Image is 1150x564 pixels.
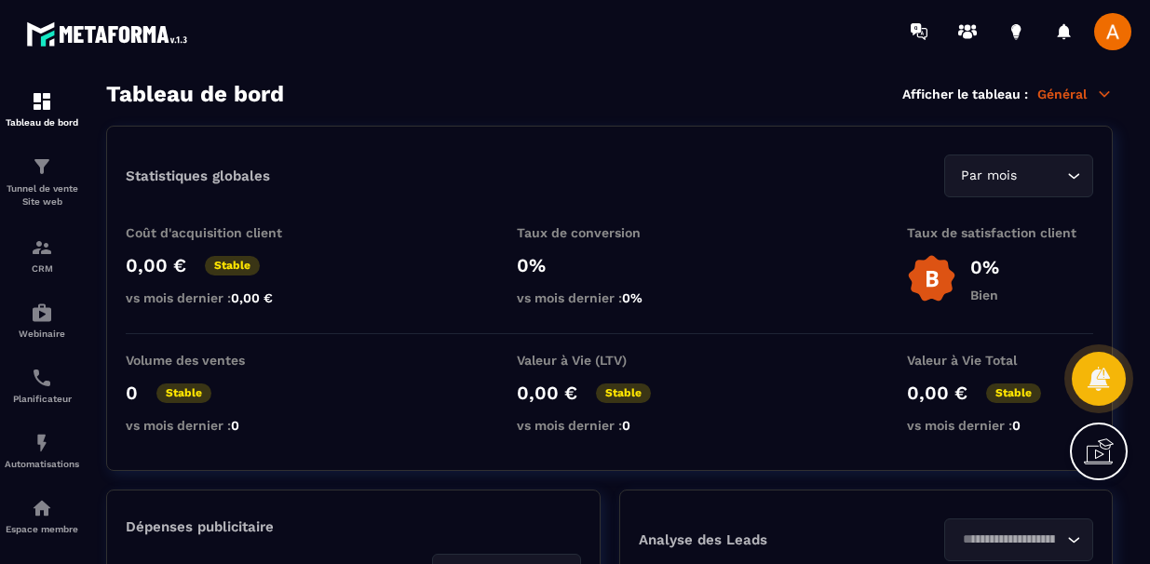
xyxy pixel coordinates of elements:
span: 0 [231,418,239,433]
p: CRM [5,263,79,274]
p: Coût d'acquisition client [126,225,312,240]
p: vs mois dernier : [126,418,312,433]
span: 0 [1012,418,1021,433]
p: 0% [517,254,703,276]
p: Statistiques globales [126,168,270,184]
p: Tunnel de vente Site web [5,182,79,208]
img: logo [26,17,194,51]
img: formation [31,236,53,259]
a: automationsautomationsEspace membre [5,483,79,548]
p: Stable [596,383,651,403]
span: 0% [622,290,643,305]
div: Search for option [944,154,1093,197]
p: Valeur à Vie Total [907,353,1093,368]
img: automations [31,302,53,324]
p: vs mois dernier : [907,418,1093,433]
p: Afficher le tableau : [902,87,1028,101]
p: Stable [986,383,1041,403]
p: 0,00 € [907,382,967,404]
img: scheduler [31,367,53,389]
p: Automatisations [5,459,79,469]
p: Bien [970,288,999,302]
p: 0% [970,256,999,278]
img: formation [31,155,53,178]
p: Dépenses publicitaire [126,518,581,535]
p: Espace membre [5,524,79,534]
a: automationsautomationsAutomatisations [5,418,79,483]
a: schedulerschedulerPlanificateur [5,353,79,418]
p: vs mois dernier : [126,290,312,305]
p: vs mois dernier : [517,418,703,433]
p: 0,00 € [517,382,577,404]
a: formationformationCRM [5,222,79,288]
img: b-badge-o.b3b20ee6.svg [907,254,956,303]
p: Volume des ventes [126,353,312,368]
p: Général [1037,86,1113,102]
p: Stable [205,256,260,275]
p: 0 [126,382,138,404]
input: Search for option [1021,166,1062,186]
p: Analyse des Leads [639,531,866,548]
img: automations [31,432,53,454]
a: formationformationTunnel de vente Site web [5,141,79,222]
p: Planificateur [5,394,79,404]
p: Stable [156,383,211,403]
p: Webinaire [5,329,79,339]
p: 0,00 € [126,254,186,276]
p: Valeur à Vie (LTV) [517,353,703,368]
span: 0 [622,418,630,433]
input: Search for option [956,530,1062,550]
h3: Tableau de bord [106,81,284,107]
a: formationformationTableau de bord [5,76,79,141]
p: Taux de satisfaction client [907,225,1093,240]
img: formation [31,90,53,113]
p: Taux de conversion [517,225,703,240]
img: automations [31,497,53,519]
a: automationsautomationsWebinaire [5,288,79,353]
span: Par mois [956,166,1021,186]
p: Tableau de bord [5,117,79,128]
div: Search for option [944,518,1093,561]
p: vs mois dernier : [517,290,703,305]
span: 0,00 € [231,290,273,305]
